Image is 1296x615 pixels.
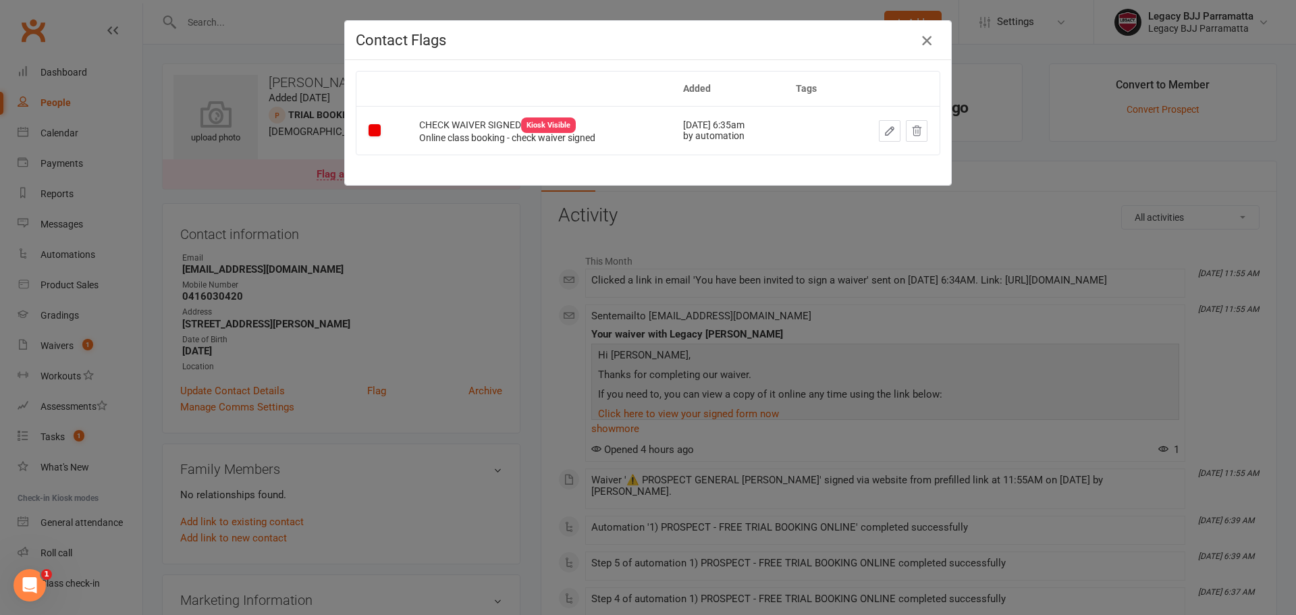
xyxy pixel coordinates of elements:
[521,117,576,133] div: Kiosk Visible
[784,72,843,106] th: Tags
[906,120,927,142] button: Dismiss this flag
[419,119,576,130] span: CHECK WAIVER SIGNED
[356,32,940,49] h4: Contact Flags
[41,569,52,580] span: 1
[13,569,46,601] iframe: Intercom live chat
[671,72,784,106] th: Added
[419,133,659,143] div: Online class booking - check waiver signed
[916,30,938,51] button: Close
[671,106,784,154] td: [DATE] 6:35am by automation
